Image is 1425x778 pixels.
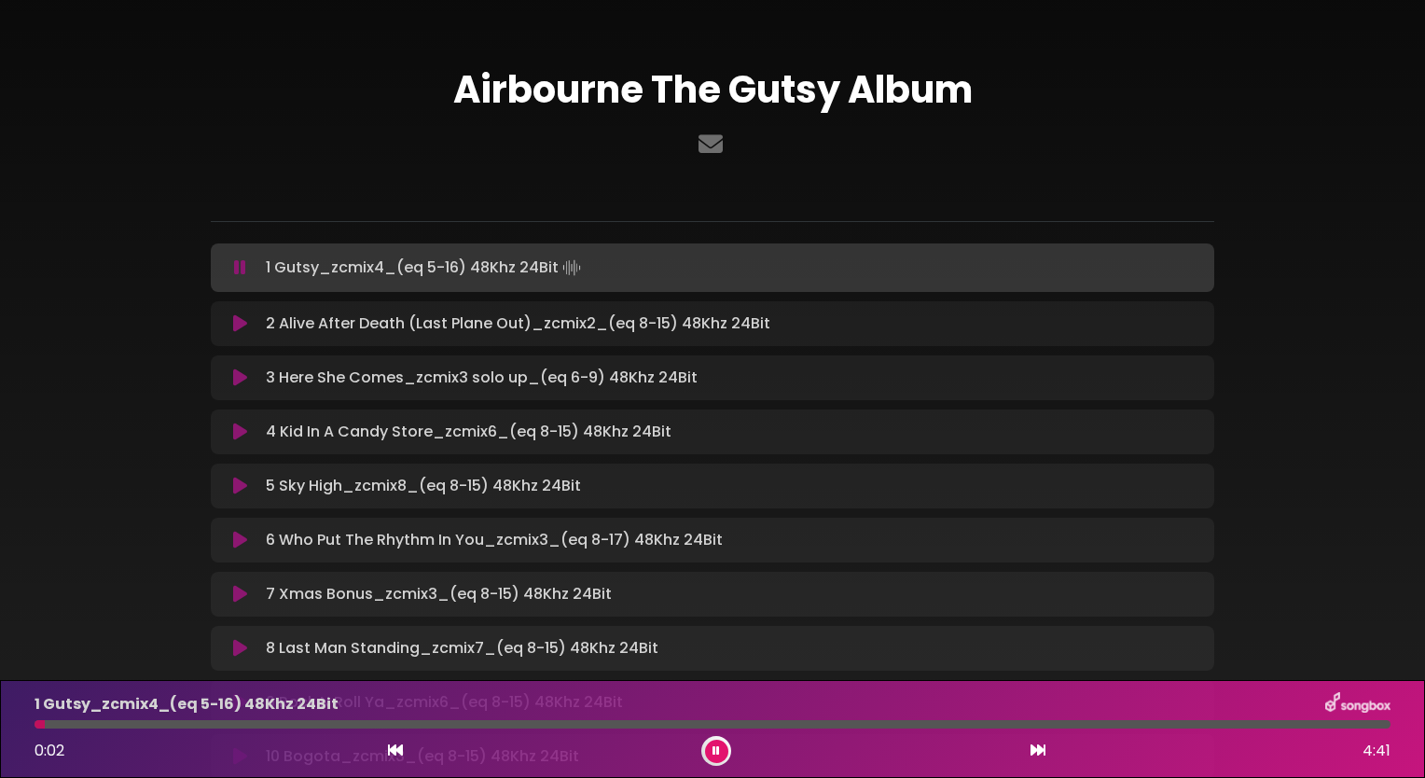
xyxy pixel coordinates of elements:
[1363,740,1390,762] span: 4:41
[266,367,698,389] p: 3 Here She Comes_zcmix3 solo up_(eq 6-9) 48Khz 24Bit
[35,693,339,715] p: 1 Gutsy_zcmix4_(eq 5-16) 48Khz 24Bit
[266,421,671,443] p: 4 Kid In A Candy Store_zcmix6_(eq 8-15) 48Khz 24Bit
[35,740,64,761] span: 0:02
[266,529,723,551] p: 6 Who Put The Rhythm In You_zcmix3_(eq 8-17) 48Khz 24Bit
[1325,692,1390,716] img: songbox-logo-white.png
[559,255,585,281] img: waveform4.gif
[266,255,585,281] p: 1 Gutsy_zcmix4_(eq 5-16) 48Khz 24Bit
[211,67,1214,112] h1: Airbourne The Gutsy Album
[266,475,581,497] p: 5 Sky High_zcmix8_(eq 8-15) 48Khz 24Bit
[266,637,658,660] p: 8 Last Man Standing_zcmix7_(eq 8-15) 48Khz 24Bit
[266,583,612,605] p: 7 Xmas Bonus_zcmix3_(eq 8-15) 48Khz 24Bit
[266,313,770,335] p: 2 Alive After Death (Last Plane Out)_zcmix2_(eq 8-15) 48Khz 24Bit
